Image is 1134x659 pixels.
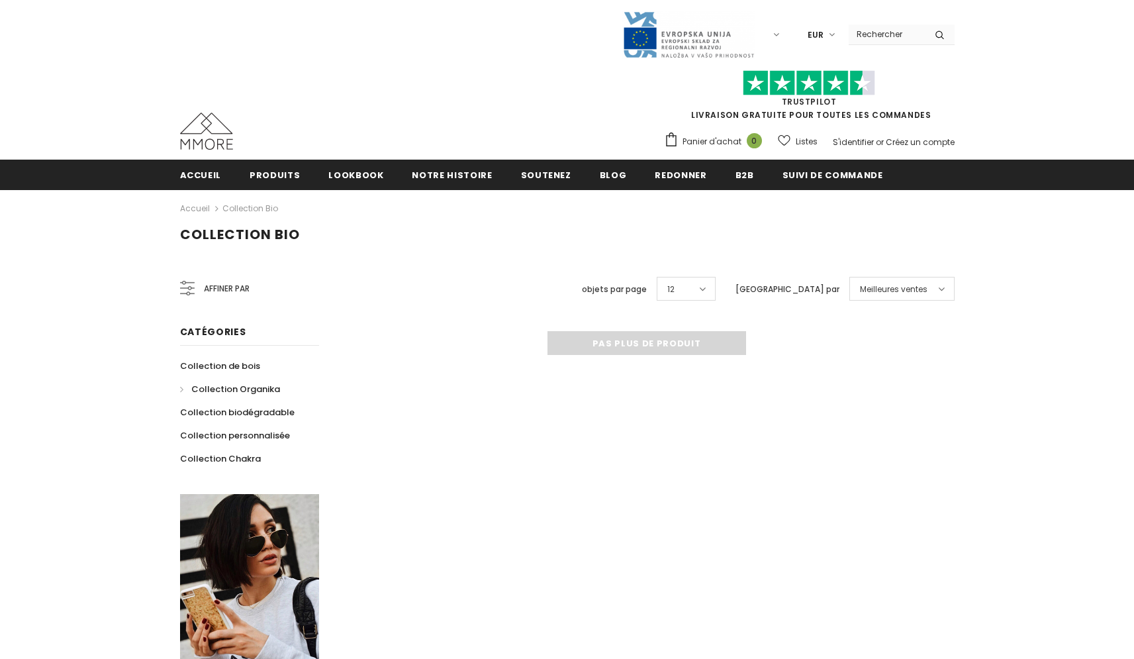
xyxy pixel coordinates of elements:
[735,160,754,189] a: B2B
[667,283,675,296] span: 12
[180,378,280,401] a: Collection Organika
[180,429,290,442] span: Collection personnalisée
[191,383,280,395] span: Collection Organika
[622,28,755,40] a: Javni Razpis
[664,76,955,121] span: LIVRAISON GRATUITE POUR TOUTES LES COMMANDES
[328,160,383,189] a: Lookbook
[796,135,818,148] span: Listes
[664,132,769,152] a: Panier d'achat 0
[747,133,762,148] span: 0
[833,136,874,148] a: S'identifier
[180,113,233,150] img: Cas MMORE
[250,169,300,181] span: Produits
[180,325,246,338] span: Catégories
[782,96,837,107] a: TrustPilot
[860,283,927,296] span: Meilleures ventes
[582,283,647,296] label: objets par page
[849,25,925,44] input: Search Site
[250,160,300,189] a: Produits
[328,169,383,181] span: Lookbook
[622,11,755,59] img: Javni Razpis
[180,360,260,372] span: Collection de bois
[180,401,295,424] a: Collection biodégradable
[222,203,278,214] a: Collection Bio
[180,452,261,465] span: Collection Chakra
[683,135,741,148] span: Panier d'achat
[782,160,883,189] a: Suivi de commande
[180,169,222,181] span: Accueil
[180,354,260,378] a: Collection de bois
[412,160,492,189] a: Notre histoire
[180,160,222,189] a: Accueil
[735,169,754,181] span: B2B
[521,169,571,181] span: soutenez
[655,169,706,181] span: Redonner
[180,424,290,447] a: Collection personnalisée
[521,160,571,189] a: soutenez
[778,130,818,153] a: Listes
[743,70,875,96] img: Faites confiance aux étoiles pilotes
[808,28,824,42] span: EUR
[655,160,706,189] a: Redonner
[180,447,261,470] a: Collection Chakra
[782,169,883,181] span: Suivi de commande
[600,160,627,189] a: Blog
[412,169,492,181] span: Notre histoire
[600,169,627,181] span: Blog
[735,283,839,296] label: [GEOGRAPHIC_DATA] par
[204,281,250,296] span: Affiner par
[180,201,210,217] a: Accueil
[886,136,955,148] a: Créez un compte
[180,406,295,419] span: Collection biodégradable
[180,225,300,244] span: Collection Bio
[876,136,884,148] span: or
